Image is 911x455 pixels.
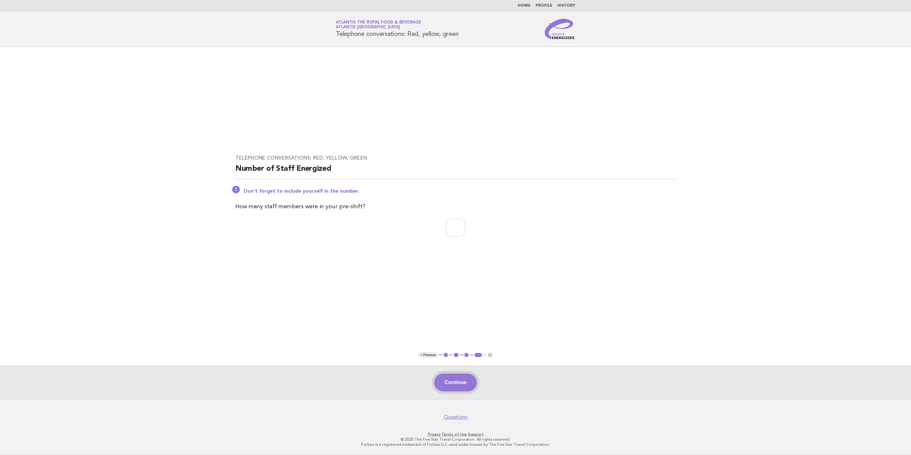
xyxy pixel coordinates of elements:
[444,414,468,420] a: Questions
[244,188,676,195] p: Don't forget to include yourself in the number.
[336,21,458,37] h1: Telephone conversations: Red, yellow, green
[336,25,400,30] span: Atlantis [GEOGRAPHIC_DATA]
[261,437,650,442] p: © 2025 The Five Star Travel Corporation. All rights reserved.
[418,352,438,358] button: < Previous
[428,432,441,437] a: Privacy
[468,432,483,437] a: Support
[336,20,421,29] a: Atlantis the Royal Food & BeverageAtlantis [GEOGRAPHIC_DATA]
[536,4,552,8] a: Profile
[557,4,575,8] a: History
[261,442,650,447] p: Forbes is a registered trademark of Forbes LLC used under license by The Five Star Travel Corpora...
[434,374,476,391] button: Continue
[474,352,483,358] button: 4
[235,155,676,161] h3: Telephone conversations: Red, yellow, green
[463,352,470,358] button: 3
[235,202,676,211] p: How many staff members were in your pre-shift?
[453,352,459,358] button: 2
[545,19,575,39] img: Service Energizers
[443,352,449,358] button: 1
[261,432,650,437] p: · ·
[235,164,676,179] h2: Number of Staff Energized
[518,4,530,8] a: Home
[442,432,467,437] a: Terms of Use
